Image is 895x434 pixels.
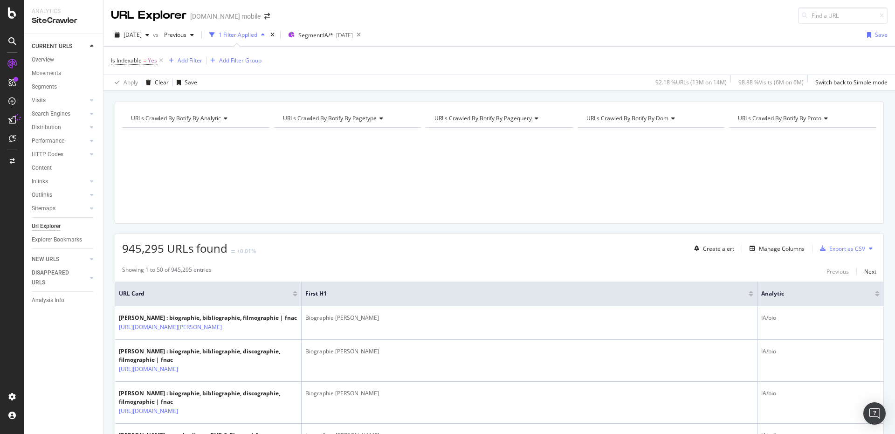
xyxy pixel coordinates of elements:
span: URLs Crawled By Botify By proto [738,114,821,122]
div: DISAPPEARED URLS [32,268,79,288]
button: Add Filter Group [207,55,262,66]
div: Switch back to Simple mode [815,78,888,86]
a: Outlinks [32,190,87,200]
div: IA/bio [761,347,880,356]
div: 1 Filter Applied [219,31,257,39]
span: = [143,56,146,64]
h4: URLs Crawled By Botify By dom [585,111,716,126]
a: Inlinks [32,177,87,186]
a: [URL][DOMAIN_NAME] [119,365,178,374]
img: Equal [231,250,235,253]
a: Url Explorer [32,221,96,231]
span: URLs Crawled By Botify By dom [586,114,668,122]
a: NEW URLS [32,255,87,264]
div: Next [864,268,876,276]
div: Showing 1 to 50 of 945,295 entries [122,266,212,277]
button: Previous [160,28,198,42]
span: URLs Crawled By Botify By analytic [131,114,221,122]
div: Save [875,31,888,39]
span: vs [153,31,160,39]
div: 98.88 % Visits ( 6M on 6M ) [738,78,804,86]
button: 1 Filter Applied [206,28,268,42]
div: Biographie [PERSON_NAME] [305,314,753,322]
div: [DATE] [336,31,353,39]
a: Analysis Info [32,296,96,305]
span: URLs Crawled By Botify By pagequery [434,114,532,122]
div: Manage Columns [759,245,805,253]
a: [URL][DOMAIN_NAME][PERSON_NAME] [119,323,222,332]
span: First H1 [305,289,735,298]
div: Outlinks [32,190,52,200]
div: Export as CSV [829,245,865,253]
span: Is Indexable [111,56,142,64]
a: Content [32,163,96,173]
button: Clear [142,75,169,90]
div: Distribution [32,123,61,132]
div: [DOMAIN_NAME] mobile [190,12,261,21]
button: Save [863,28,888,42]
div: Biographie [PERSON_NAME] [305,389,753,398]
span: URL Card [119,289,290,298]
div: Open Intercom Messenger [863,402,886,425]
a: Movements [32,69,96,78]
div: Add Filter [178,56,202,64]
div: URL Explorer [111,7,186,23]
div: Biographie [PERSON_NAME] [305,347,753,356]
div: Clear [155,78,169,86]
div: Search Engines [32,109,70,119]
div: Movements [32,69,61,78]
div: Explorer Bookmarks [32,235,82,245]
input: Find a URL [798,7,888,24]
div: Add Filter Group [219,56,262,64]
div: [PERSON_NAME] : biographie, bibliographie, filmographie | fnac [119,314,297,322]
a: Overview [32,55,96,65]
button: Next [864,266,876,277]
a: CURRENT URLS [32,41,87,51]
div: Performance [32,136,64,146]
h4: URLs Crawled By Botify By pagetype [281,111,413,126]
button: Manage Columns [746,243,805,254]
a: Segments [32,82,96,92]
button: Create alert [690,241,734,256]
h4: URLs Crawled By Botify By pagequery [433,111,565,126]
button: Add Filter [165,55,202,66]
button: Previous [826,266,849,277]
h4: URLs Crawled By Botify By proto [736,111,868,126]
a: Explorer Bookmarks [32,235,96,245]
div: HTTP Codes [32,150,63,159]
div: Apply [124,78,138,86]
button: [DATE] [111,28,153,42]
span: Segment: IA/* [298,31,333,39]
button: Export as CSV [816,241,865,256]
a: Performance [32,136,87,146]
a: Distribution [32,123,87,132]
div: Sitemaps [32,204,55,214]
a: HTTP Codes [32,150,87,159]
div: Overview [32,55,54,65]
div: Segments [32,82,57,92]
div: Inlinks [32,177,48,186]
div: Previous [826,268,849,276]
div: Url Explorer [32,221,61,231]
div: CURRENT URLS [32,41,72,51]
button: Switch back to Simple mode [812,75,888,90]
div: arrow-right-arrow-left [264,13,270,20]
a: [URL][DOMAIN_NAME] [119,406,178,416]
div: [PERSON_NAME] : biographie, bibliographie, discographie, filmographie | fnac [119,347,297,364]
div: Save [185,78,197,86]
button: Apply [111,75,138,90]
div: times [268,30,276,40]
div: Analysis Info [32,296,64,305]
span: Yes [148,54,157,67]
a: Sitemaps [32,204,87,214]
div: 92.18 % URLs ( 13M on 14M ) [655,78,727,86]
div: IA/bio [761,314,880,322]
a: Search Engines [32,109,87,119]
button: Segment:IA/*[DATE] [284,28,353,42]
div: Visits [32,96,46,105]
span: 945,295 URLs found [122,241,227,256]
span: analytic [761,289,861,298]
h4: URLs Crawled By Botify By analytic [129,111,261,126]
div: Analytics [32,7,96,15]
span: URLs Crawled By Botify By pagetype [283,114,377,122]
